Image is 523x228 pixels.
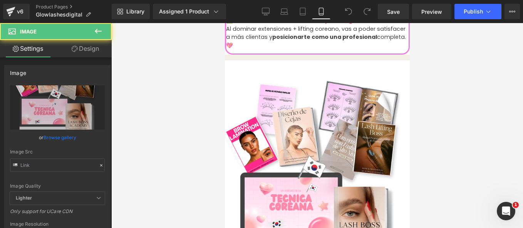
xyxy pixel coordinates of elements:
[16,195,32,201] b: Lighter
[505,4,520,19] button: More
[36,4,112,10] a: Product Pages
[20,28,37,35] span: Image
[10,149,105,155] div: Image Src
[10,133,105,141] div: or
[359,4,375,19] button: Redo
[293,4,312,19] a: Tablet
[57,40,113,57] a: Design
[10,158,105,172] input: Link
[36,12,82,18] span: Glowlashesdigital
[1,2,184,27] p: Al dominar extensiones + lifting coreano, vas a poder satisfacer a más clientas y completa. 💖
[10,65,26,76] div: Image
[10,183,105,189] div: Image Quality
[513,202,519,208] span: 1
[464,8,483,15] span: Publish
[10,221,105,227] div: Image Resolution
[421,8,442,16] span: Preview
[159,8,220,15] div: Assigned 1 Product
[112,4,150,19] a: New Library
[275,4,293,19] a: Laptop
[312,4,330,19] a: Mobile
[15,7,25,17] div: v6
[387,8,400,16] span: Save
[497,202,515,220] iframe: Intercom live chat
[341,4,356,19] button: Undo
[10,208,105,220] div: Only support for UCare CDN
[47,10,152,18] strong: posicionarte como una profesional
[126,8,144,15] span: Library
[454,4,501,19] button: Publish
[44,131,76,144] a: Browse gallery
[3,4,30,19] a: v6
[256,4,275,19] a: Desktop
[412,4,451,19] a: Preview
